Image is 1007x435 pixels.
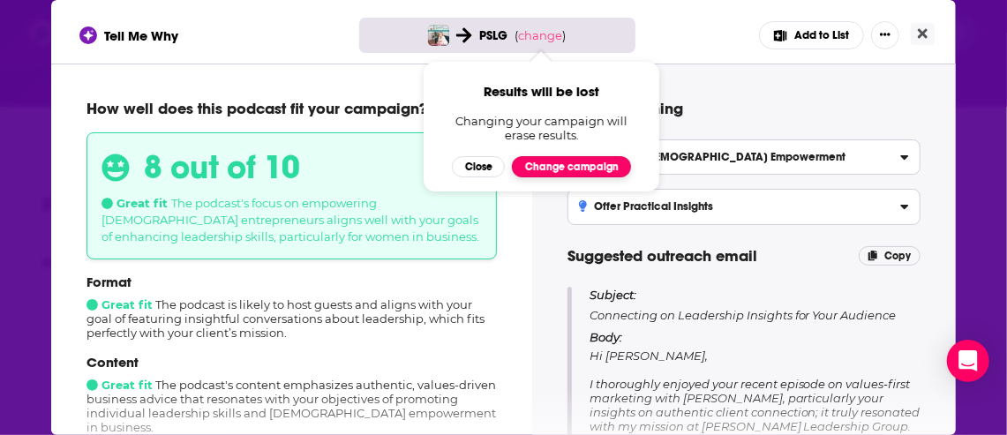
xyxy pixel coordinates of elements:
p: Connecting on Leadership Insights for Your Audience [590,287,921,323]
div: Open Intercom Messenger [947,340,989,382]
h3: Highlight [DEMOGRAPHIC_DATA] Empowerment [579,151,845,163]
button: Close [911,23,935,45]
span: Suggested outreach email [567,246,757,266]
h4: Tips for pitching [567,99,921,118]
span: Tell Me Why [104,27,178,44]
span: Great fit [86,378,153,392]
p: Content [86,354,497,371]
span: The podcast's focus on empowering [DEMOGRAPHIC_DATA] entrepreneurs aligns well with your goals of... [101,196,479,244]
span: PSLG [479,28,507,43]
button: Change campaign [512,156,631,177]
span: ( ) [515,28,566,42]
p: Format [86,274,497,290]
p: How well does this podcast fit your campaign? [86,99,497,118]
span: Body: [590,330,622,344]
img: Powerful Women Rising - A Business Podcast for Female Entrepreneurs [428,25,449,46]
h3: Offer Practical Insights [579,200,713,213]
button: Close [452,156,505,177]
span: Changing your campaign will erase results. [454,114,630,142]
button: Show More Button [871,21,899,49]
h3: 8 out of 10 [144,147,300,187]
span: Results will be lost [484,83,599,100]
span: Great fit [101,196,168,210]
span: change [518,28,562,42]
div: The podcast is likely to host guests and aligns with your goal of featuring insightful conversati... [86,274,497,340]
span: Subject: [590,287,636,303]
div: The podcast's content emphasizes authentic, values-driven business advice that resonates with you... [86,354,497,434]
span: Copy [884,250,911,262]
span: Great fit [86,297,153,311]
img: tell me why sparkle [82,29,94,41]
button: Add to List [759,21,864,49]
